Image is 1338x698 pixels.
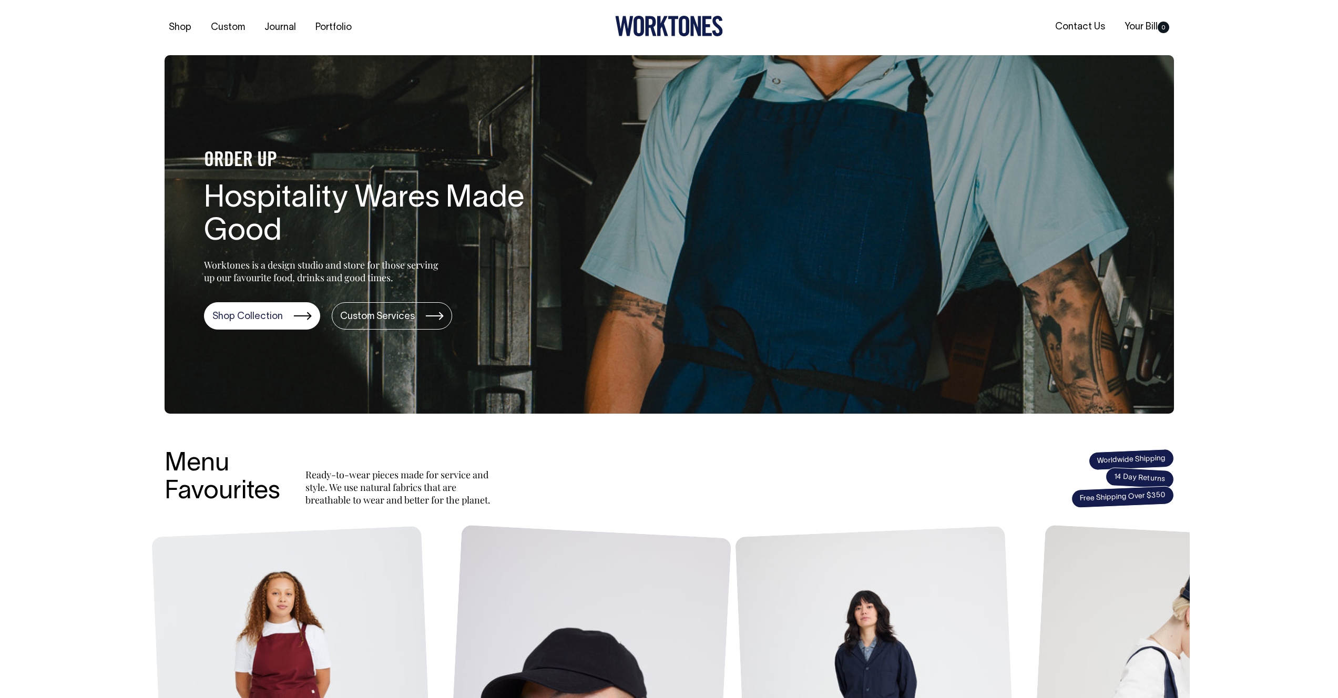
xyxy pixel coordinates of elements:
a: Shop [165,19,196,36]
h1: Hospitality Wares Made Good [204,182,540,250]
span: 14 Day Returns [1105,467,1174,489]
a: Custom [207,19,249,36]
h3: Menu Favourites [165,450,280,506]
span: 0 [1158,22,1169,33]
h4: ORDER UP [204,150,540,172]
span: Free Shipping Over $350 [1071,486,1174,508]
a: Your Bill0 [1120,18,1173,36]
a: Custom Services [332,302,452,330]
a: Journal [260,19,300,36]
a: Contact Us [1051,18,1109,36]
p: Worktones is a design studio and store for those serving up our favourite food, drinks and good t... [204,259,443,284]
a: Portfolio [311,19,356,36]
a: Shop Collection [204,302,320,330]
p: Ready-to-wear pieces made for service and style. We use natural fabrics that are breathable to we... [305,468,495,506]
span: Worldwide Shipping [1088,448,1174,470]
